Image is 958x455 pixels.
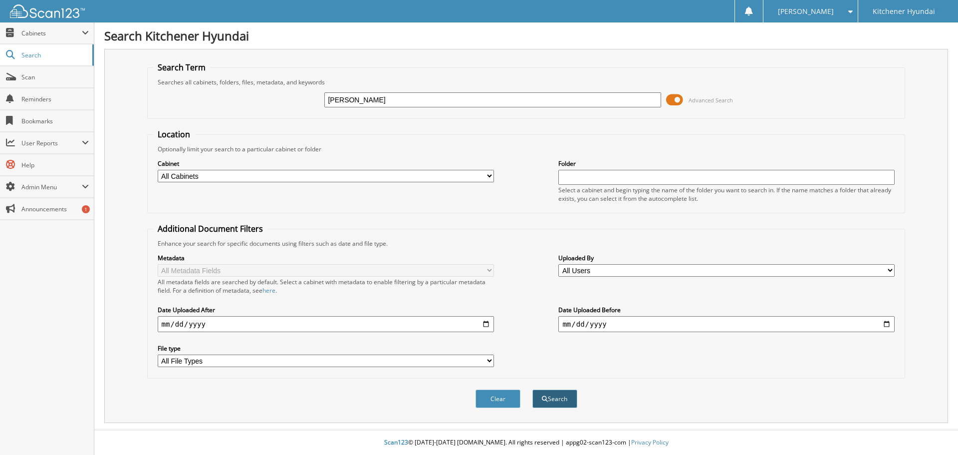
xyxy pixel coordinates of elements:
[21,95,89,103] span: Reminders
[158,306,494,314] label: Date Uploaded After
[21,29,82,37] span: Cabinets
[153,145,900,153] div: Optionally limit your search to a particular cabinet or folder
[153,129,195,140] legend: Location
[158,316,494,332] input: start
[908,407,958,455] iframe: Chat Widget
[94,431,958,455] div: © [DATE]-[DATE] [DOMAIN_NAME]. All rights reserved | appg02-scan123-com |
[476,390,520,408] button: Clear
[689,96,733,104] span: Advanced Search
[158,344,494,353] label: File type
[21,161,89,169] span: Help
[153,78,900,86] div: Searches all cabinets, folders, files, metadata, and keywords
[104,27,948,44] h1: Search Kitchener Hyundai
[21,139,82,147] span: User Reports
[558,186,895,203] div: Select a cabinet and begin typing the name of the folder you want to search in. If the name match...
[631,438,669,447] a: Privacy Policy
[158,278,494,295] div: All metadata fields are searched by default. Select a cabinet with metadata to enable filtering b...
[21,73,89,81] span: Scan
[153,239,900,248] div: Enhance your search for specific documents using filters such as date and file type.
[153,62,211,73] legend: Search Term
[158,159,494,168] label: Cabinet
[158,254,494,262] label: Metadata
[778,8,834,14] span: [PERSON_NAME]
[153,223,268,234] legend: Additional Document Filters
[82,205,90,213] div: 1
[262,286,275,295] a: here
[558,306,895,314] label: Date Uploaded Before
[558,254,895,262] label: Uploaded By
[21,205,89,213] span: Announcements
[873,8,935,14] span: Kitchener Hyundai
[21,117,89,125] span: Bookmarks
[558,159,895,168] label: Folder
[21,183,82,191] span: Admin Menu
[21,51,87,59] span: Search
[558,316,895,332] input: end
[532,390,577,408] button: Search
[10,4,85,18] img: scan123-logo-white.svg
[384,438,408,447] span: Scan123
